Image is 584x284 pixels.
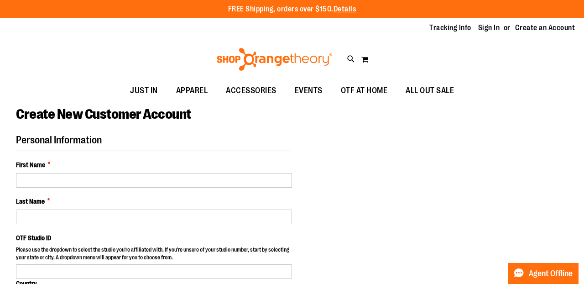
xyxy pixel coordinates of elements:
span: APPAREL [176,80,208,101]
span: ACCESSORIES [226,80,276,101]
span: ALL OUT SALE [406,80,454,101]
p: Please use the dropdown to select the studio you're affiliated with. If you're unsure of your stu... [16,246,292,264]
p: FREE Shipping, orders over $150. [228,4,356,15]
img: Shop Orangetheory [215,48,334,71]
a: Create an Account [515,23,575,33]
span: Personal Information [16,134,102,146]
span: Agent Offline [529,269,573,278]
span: EVENTS [295,80,323,101]
span: OTF Studio ID [16,234,51,242]
span: First Name [16,160,45,169]
span: OTF AT HOME [341,80,388,101]
span: JUST IN [130,80,158,101]
a: Tracking Info [429,23,471,33]
a: Details [334,5,356,13]
span: Create New Customer Account [16,106,191,122]
button: Agent Offline [508,263,579,284]
a: Sign In [478,23,500,33]
span: Last Name [16,197,45,206]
